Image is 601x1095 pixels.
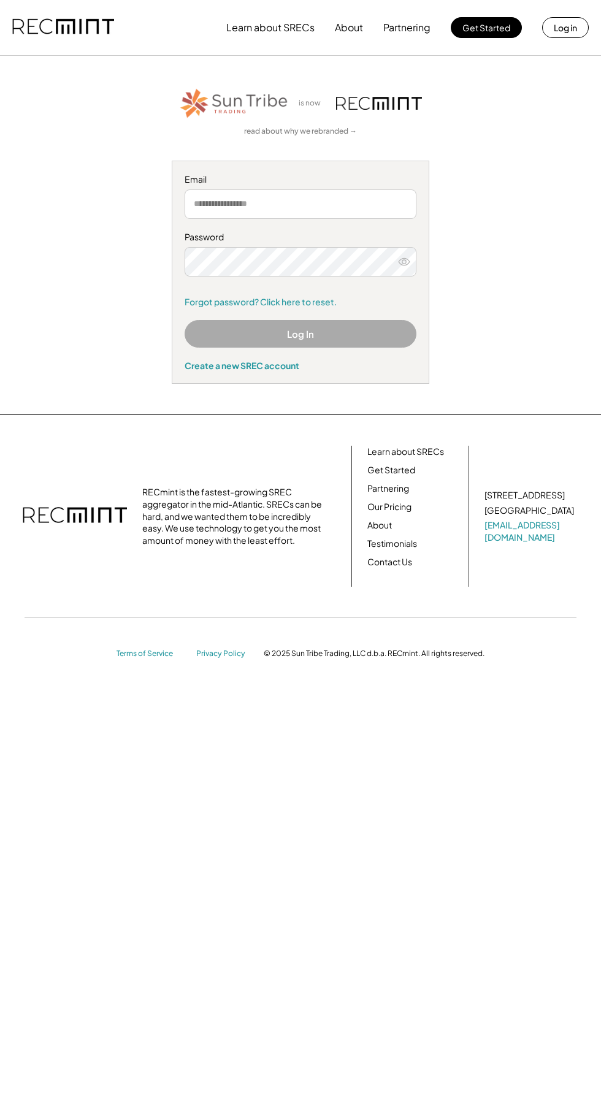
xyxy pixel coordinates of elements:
[185,231,416,243] div: Password
[367,501,412,513] a: Our Pricing
[23,495,127,538] img: recmint-logotype%403x.png
[264,649,484,658] div: © 2025 Sun Tribe Trading, LLC d.b.a. RECmint. All rights reserved.
[185,296,416,308] a: Forgot password? Click here to reset.
[185,174,416,186] div: Email
[484,505,574,517] div: [GEOGRAPHIC_DATA]
[226,15,315,40] button: Learn about SRECs
[367,538,417,550] a: Testimonials
[335,15,363,40] button: About
[179,86,289,120] img: STT_Horizontal_Logo%2B-%2BColor.png
[196,649,251,659] a: Privacy Policy
[451,17,522,38] button: Get Started
[117,649,184,659] a: Terms of Service
[244,126,357,137] a: read about why we rebranded →
[185,360,416,371] div: Create a new SREC account
[484,489,565,502] div: [STREET_ADDRESS]
[383,15,431,40] button: Partnering
[367,519,392,532] a: About
[296,98,330,109] div: is now
[367,446,444,458] a: Learn about SRECs
[142,486,326,546] div: RECmint is the fastest-growing SREC aggregator in the mid-Atlantic. SRECs can be hard, and we wan...
[12,7,114,48] img: recmint-logotype%403x.png
[367,483,409,495] a: Partnering
[185,320,416,348] button: Log In
[367,464,415,476] a: Get Started
[367,556,412,568] a: Contact Us
[542,17,589,38] button: Log in
[484,519,576,543] a: [EMAIL_ADDRESS][DOMAIN_NAME]
[336,97,422,110] img: recmint-logotype%403x.png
